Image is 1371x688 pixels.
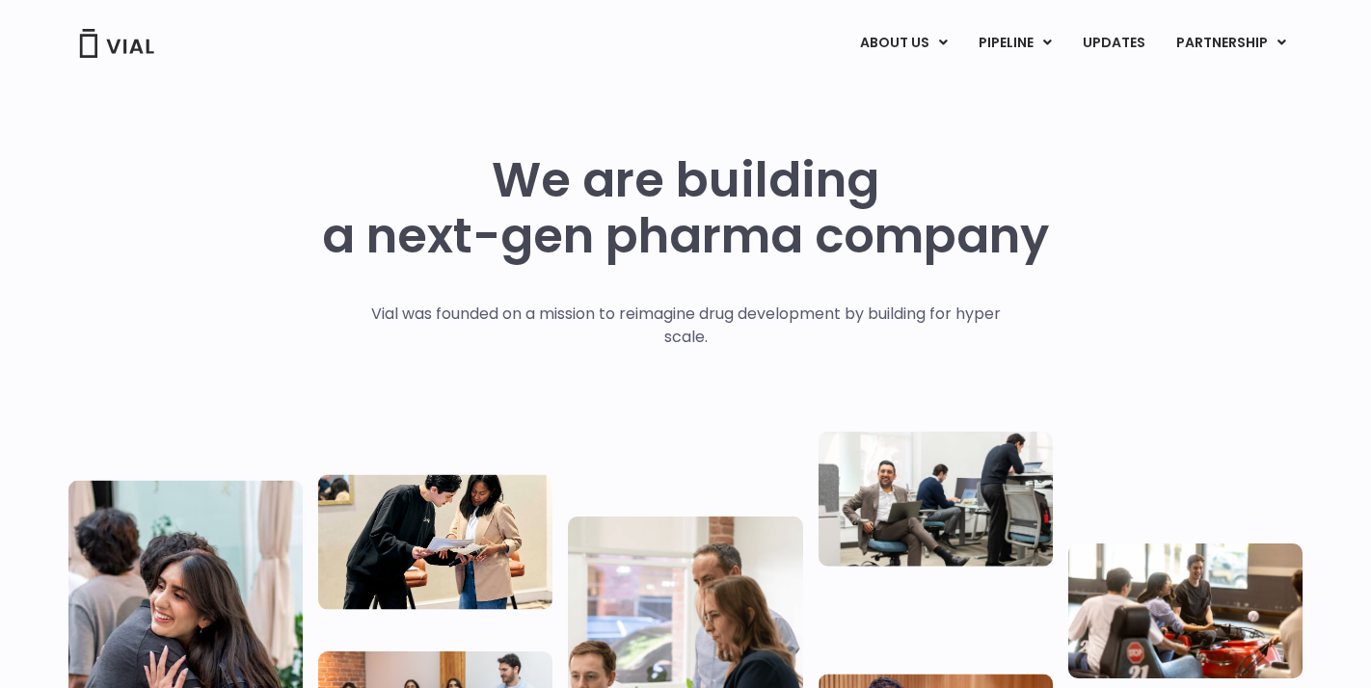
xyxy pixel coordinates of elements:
[819,431,1053,566] img: Three people working in an office
[1161,27,1302,60] a: PARTNERSHIPMenu Toggle
[351,303,1021,349] p: Vial was founded on a mission to reimagine drug development by building for hyper scale.
[1068,543,1303,678] img: Group of people playing whirlyball
[845,27,962,60] a: ABOUT USMenu Toggle
[963,27,1066,60] a: PIPELINEMenu Toggle
[1067,27,1160,60] a: UPDATES
[322,152,1049,264] h1: We are building a next-gen pharma company
[78,29,155,58] img: Vial Logo
[318,474,552,609] img: Two people looking at a paper talking.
